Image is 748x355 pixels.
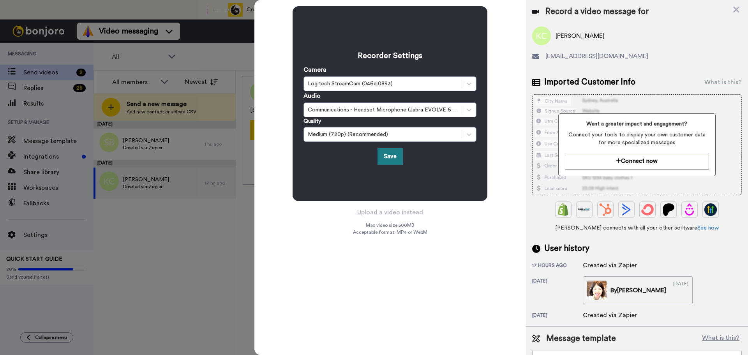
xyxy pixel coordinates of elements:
[546,333,616,344] span: Message template
[366,222,414,228] span: Max video size: 500 MB
[532,312,583,320] div: [DATE]
[303,65,326,74] label: Camera
[673,281,688,300] div: [DATE]
[583,276,693,304] a: By[PERSON_NAME][DATE]
[544,76,635,88] span: Imported Customer Info
[565,120,709,128] span: Want a greater impact and engagement?
[532,278,583,304] div: [DATE]
[303,91,321,101] label: Audio
[704,78,742,87] div: What is this?
[620,203,633,216] img: ActiveCampaign
[641,203,654,216] img: ConvertKit
[544,243,589,254] span: User history
[35,24,107,30] b: HAPPY ANNIVERSARY!!
[700,333,742,344] button: What is this?
[34,58,138,105] iframe: vimeo
[308,131,458,138] div: Medium (720p) (Recommended)
[18,14,30,26] img: Profile image for Grant
[355,207,425,217] button: Upload a video instead
[34,110,138,117] p: Message from Grant, sent 22h ago
[353,229,427,235] span: Acceptable format: MP4 or WebM
[532,224,742,232] span: [PERSON_NAME] connects with all your other software
[583,261,637,270] div: Created via Zapier
[557,203,570,216] img: Shopify
[683,203,696,216] img: Drip
[610,286,666,295] div: By [PERSON_NAME]
[12,7,144,122] div: message notification from Grant, 22h ago. Hey Becky, HAPPY ANNIVERSARY!! From the whole team and ...
[583,311,637,320] div: Created via Zapier
[34,12,138,109] div: Message content
[308,106,458,114] div: Communications - Headset Microphone (Jabra EVOLVE 65) (0b0e:030c)
[704,203,717,216] img: GoHighLevel
[587,281,607,300] img: 393e6759-37b0-47fc-b2fe-94d9f589013b-thumb.jpg
[565,153,709,170] button: Connect now
[697,225,719,231] a: See how
[34,23,138,54] div: From the whole team and myself, thank you so much for staying with us for a whole year.
[532,262,583,270] div: 17 hours ago
[662,203,675,216] img: Patreon
[378,148,403,165] button: Save
[34,12,138,20] div: Hey [PERSON_NAME],
[599,203,612,216] img: Hubspot
[578,203,591,216] img: Ontraport
[303,117,321,125] label: Quality
[308,80,458,88] div: Logitech StreamCam (046d:0893)
[565,131,709,147] span: Connect your tools to display your own customer data for more specialized messages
